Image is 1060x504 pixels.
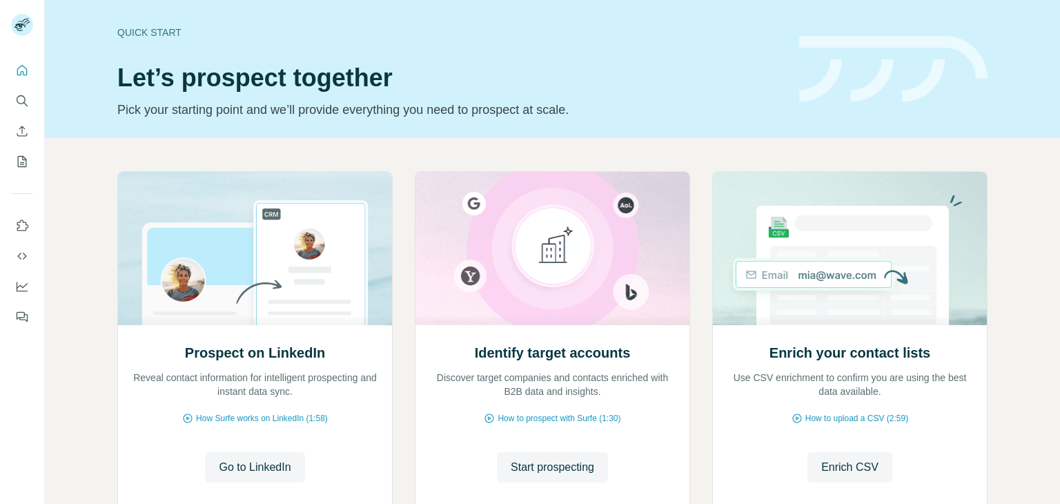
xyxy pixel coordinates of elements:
[117,172,393,325] img: Prospect on LinkedIn
[498,412,620,425] span: How to prospect with Surfe (1:30)
[415,172,690,325] img: Identify target accounts
[117,26,783,39] div: Quick start
[511,459,594,476] span: Start prospecting
[805,412,908,425] span: How to upload a CSV (2:59)
[429,371,676,398] p: Discover target companies and contacts enriched with B2B data and insights.
[11,304,33,329] button: Feedback
[799,36,988,103] img: banner
[11,244,33,269] button: Use Surfe API
[11,119,33,144] button: Enrich CSV
[219,459,291,476] span: Go to LinkedIn
[727,371,973,398] p: Use CSV enrichment to confirm you are using the best data available.
[205,452,304,483] button: Go to LinkedIn
[475,343,631,362] h2: Identify target accounts
[11,88,33,113] button: Search
[117,64,783,92] h1: Let’s prospect together
[117,100,783,119] p: Pick your starting point and we’ll provide everything you need to prospect at scale.
[11,274,33,299] button: Dashboard
[769,343,930,362] h2: Enrich your contact lists
[821,459,879,476] span: Enrich CSV
[712,172,988,325] img: Enrich your contact lists
[132,371,378,398] p: Reveal contact information for intelligent prospecting and instant data sync.
[185,343,325,362] h2: Prospect on LinkedIn
[11,149,33,174] button: My lists
[11,213,33,238] button: Use Surfe on LinkedIn
[807,452,892,483] button: Enrich CSV
[497,452,608,483] button: Start prospecting
[11,58,33,83] button: Quick start
[196,412,328,425] span: How Surfe works on LinkedIn (1:58)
